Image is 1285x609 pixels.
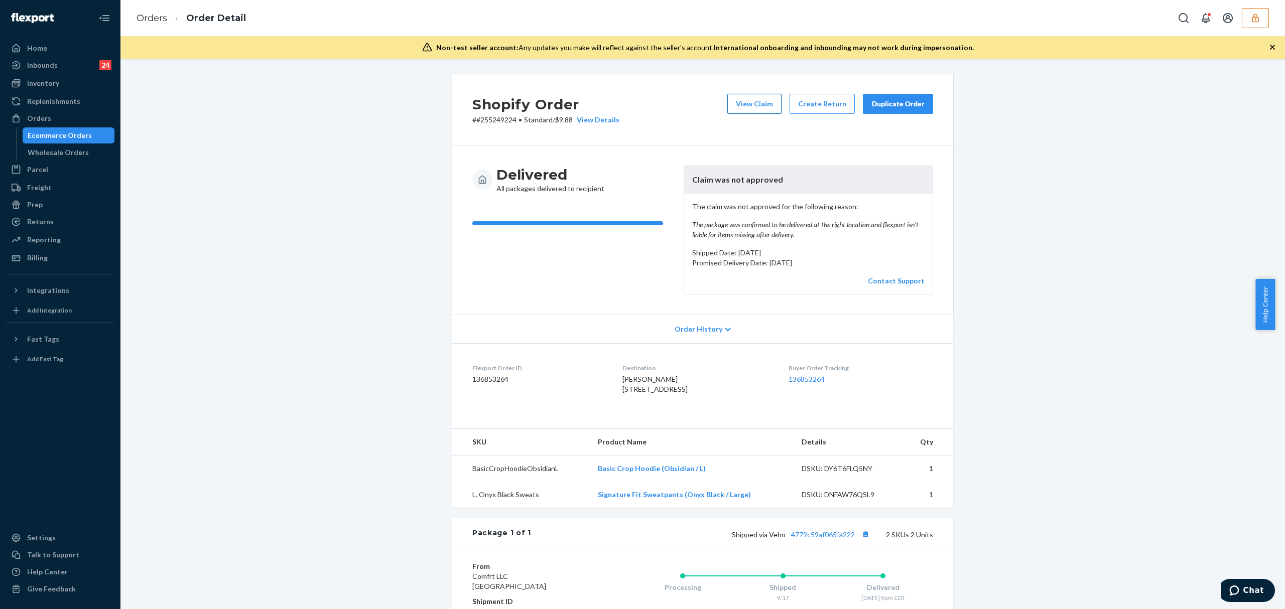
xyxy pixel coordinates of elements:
a: Add Fast Tag [6,351,114,367]
div: Reporting [27,235,61,245]
h2: Shopify Order [472,94,619,115]
div: Add Fast Tag [27,355,63,363]
a: Ecommerce Orders [23,127,115,143]
a: Contact Support [868,276,925,285]
span: Shipped via Veho [732,530,872,539]
div: Fast Tags [27,334,59,344]
button: View Claim [727,94,782,114]
div: Any updates you make will reflect against the seller's account. [436,43,974,53]
div: Prep [27,200,43,210]
div: Parcel [27,165,48,175]
div: Settings [27,533,56,543]
div: Package 1 of 1 [472,528,531,541]
span: Comfrt LLC [GEOGRAPHIC_DATA] [472,572,546,590]
a: Settings [6,530,114,546]
div: Orders [27,113,51,123]
a: Order Detail [186,13,246,24]
a: Returns [6,214,114,230]
dt: From [472,561,592,571]
td: BasicCropHoodieObsidianL [452,455,590,482]
span: Non-test seller account: [436,43,519,52]
iframe: Opens a widget where you can chat to one of our agents [1221,579,1275,604]
button: Open account menu [1218,8,1238,28]
p: # #255249224 / $9.88 [472,115,619,125]
button: Help Center [1255,279,1275,330]
th: Product Name [590,429,793,455]
button: Give Feedback [6,581,114,597]
a: 136853264 [789,375,825,383]
button: Duplicate Order [863,94,933,114]
div: DSKU: DY6T6FLQ5NY [802,464,896,474]
div: 24 [99,60,111,70]
div: Integrations [27,285,69,295]
div: Ecommerce Orders [28,130,92,140]
span: International onboarding and inbounding may not work during impersonation. [714,43,974,52]
p: Promised Delivery Date: [DATE] [692,258,925,268]
a: Wholesale Orders [23,144,115,161]
button: View Details [573,115,619,125]
div: Processing [632,582,733,592]
dt: Shipment ID [472,596,592,606]
dt: Buyer Order Tracking [789,364,933,372]
div: 9/17 [733,593,833,602]
span: • [519,115,522,124]
a: Orders [6,110,114,126]
a: Inbounds24 [6,57,114,73]
a: Orders [137,13,167,24]
div: Duplicate Order [871,99,925,109]
button: Create Return [790,94,855,114]
a: Home [6,40,114,56]
h3: Delivered [496,166,604,184]
em: The package was confirmed to be delivered at the right location and flexport isn't liable for ite... [692,220,925,240]
td: 1 [904,482,953,508]
button: Copy tracking number [859,528,872,541]
td: 1 [904,455,953,482]
a: Freight [6,180,114,196]
a: Reporting [6,232,114,248]
span: Order History [675,324,722,334]
a: Help Center [6,564,114,580]
dt: Flexport Order ID [472,364,606,372]
a: Signature Fit Sweatpants (Onyx Black / Large) [598,490,751,499]
a: Replenishments [6,93,114,109]
p: The claim was not approved for the following reason: [692,202,925,240]
div: Replenishments [27,96,80,106]
th: Details [794,429,904,455]
button: Close Navigation [94,8,114,28]
div: Add Integration [27,306,72,315]
div: Wholesale Orders [28,147,89,158]
button: Fast Tags [6,331,114,347]
div: Talk to Support [27,550,79,560]
div: Inventory [27,78,59,88]
header: Claim was not approved [684,166,933,194]
button: Talk to Support [6,547,114,563]
div: Billing [27,253,48,263]
div: All packages delivered to recipient [496,166,604,194]
td: L. Onyx Black Sweats [452,482,590,508]
div: Home [27,43,47,53]
dt: Destination [622,364,772,372]
ol: breadcrumbs [128,4,254,33]
th: Qty [904,429,953,455]
div: Delivered [833,582,933,592]
div: Help Center [27,567,68,577]
span: [PERSON_NAME] [STREET_ADDRESS] [622,375,688,393]
div: Give Feedback [27,584,76,594]
button: Open notifications [1196,8,1216,28]
div: Freight [27,183,52,193]
p: Shipped Date: [DATE] [692,248,925,258]
img: Flexport logo [11,13,54,23]
div: DSKU: DNFAW76QSL9 [802,490,896,500]
a: Parcel [6,162,114,178]
button: Open Search Box [1174,8,1194,28]
dd: 136853264 [472,374,606,384]
div: Shipped [733,582,833,592]
th: SKU [452,429,590,455]
a: Inventory [6,75,114,91]
a: Prep [6,197,114,213]
button: Integrations [6,282,114,298]
div: 2 SKUs 2 Units [531,528,933,541]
